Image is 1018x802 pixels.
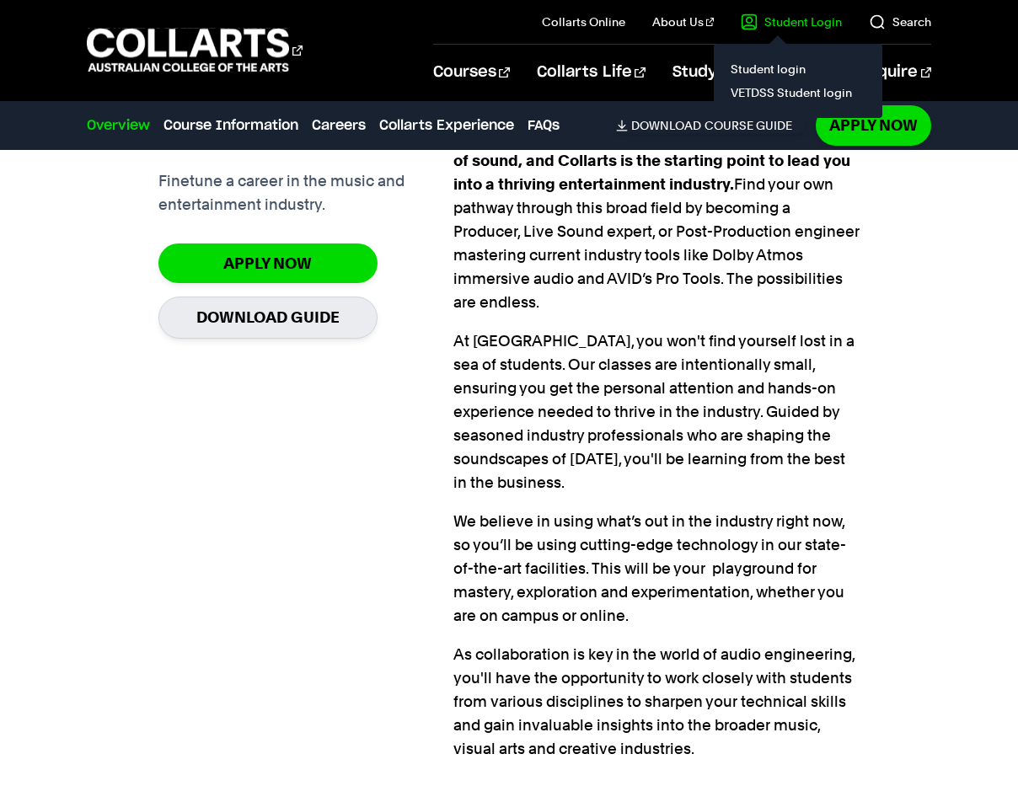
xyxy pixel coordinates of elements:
[727,57,869,81] a: Student login
[453,329,860,495] p: At [GEOGRAPHIC_DATA], you won't find yourself lost in a sea of students. Our classes are intentio...
[433,45,510,100] a: Courses
[163,115,298,136] a: Course Information
[453,126,860,314] p: Find your own pathway through this broad field by becoming a Producer, Live Sound expert, or Post...
[453,128,853,193] strong: There are plenty of career opportunities for purveyors of sound, and Collarts is the starting poi...
[631,118,701,133] span: Download
[379,115,514,136] a: Collarts Experience
[816,105,931,145] a: Apply Now
[312,115,366,136] a: Careers
[537,45,646,100] a: Collarts Life
[158,243,378,283] a: Apply Now
[616,118,806,133] a: DownloadCourse Guide
[87,26,303,74] div: Go to homepage
[869,13,931,30] a: Search
[87,115,150,136] a: Overview
[858,45,931,100] a: Enquire
[672,45,831,100] a: Study Information
[158,297,378,338] a: Download Guide
[542,13,625,30] a: Collarts Online
[528,115,560,136] a: FAQs
[453,643,860,761] p: As collaboration is key in the world of audio engineering, you'll have the opportunity to work cl...
[652,13,715,30] a: About Us
[453,510,860,628] p: We believe in using what’s out in the industry right now, so you’ll be using cutting-edge technol...
[741,13,842,30] a: Student Login
[158,169,453,217] p: Finetune a career in the music and entertainment industry.
[727,81,869,104] a: VETDSS Student login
